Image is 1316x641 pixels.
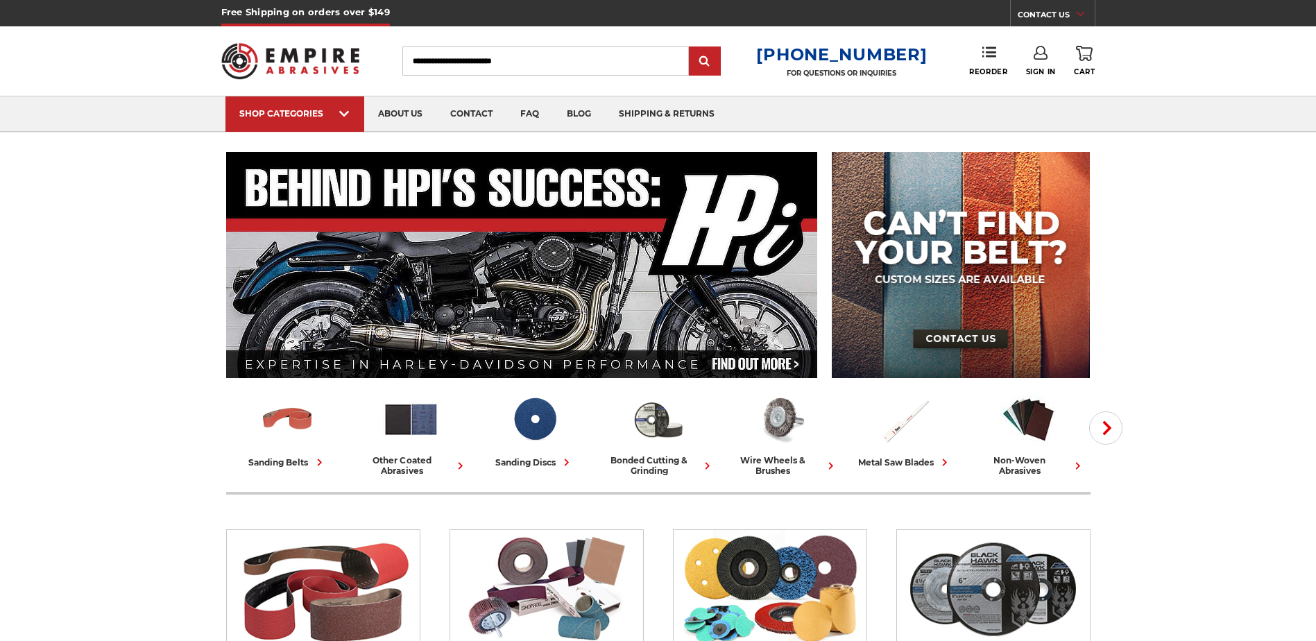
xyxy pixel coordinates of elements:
[221,34,360,88] img: Empire Abrasives
[506,96,553,132] a: faq
[753,391,810,448] img: Wire Wheels & Brushes
[506,391,563,448] img: Sanding Discs
[1074,67,1095,76] span: Cart
[691,48,719,76] input: Submit
[832,152,1090,378] img: promo banner for custom belts.
[756,44,927,65] a: [PHONE_NUMBER]
[973,455,1085,476] div: non-woven abrasives
[239,108,350,119] div: SHOP CATEGORIES
[876,391,934,448] img: Metal Saw Blades
[382,391,440,448] img: Other Coated Abrasives
[355,391,468,476] a: other coated abrasives
[1026,67,1056,76] span: Sign In
[726,455,838,476] div: wire wheels & brushes
[602,391,715,476] a: bonded cutting & grinding
[973,391,1085,476] a: non-woven abrasives
[858,455,952,470] div: metal saw blades
[479,391,591,470] a: sanding discs
[1089,411,1122,445] button: Next
[355,455,468,476] div: other coated abrasives
[259,391,316,448] img: Sanding Belts
[629,391,687,448] img: Bonded Cutting & Grinding
[364,96,436,132] a: about us
[849,391,962,470] a: metal saw blades
[249,455,327,470] div: sanding belts
[1074,46,1095,76] a: Cart
[969,46,1007,76] a: Reorder
[1018,7,1095,26] a: CONTACT US
[605,96,728,132] a: shipping & returns
[1000,391,1057,448] img: Non-woven Abrasives
[232,391,344,470] a: sanding belts
[756,69,927,78] p: FOR QUESTIONS OR INQUIRIES
[726,391,838,476] a: wire wheels & brushes
[226,152,818,378] img: Banner for an interview featuring Horsepower Inc who makes Harley performance upgrades featured o...
[495,455,574,470] div: sanding discs
[553,96,605,132] a: blog
[602,455,715,476] div: bonded cutting & grinding
[436,96,506,132] a: contact
[969,67,1007,76] span: Reorder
